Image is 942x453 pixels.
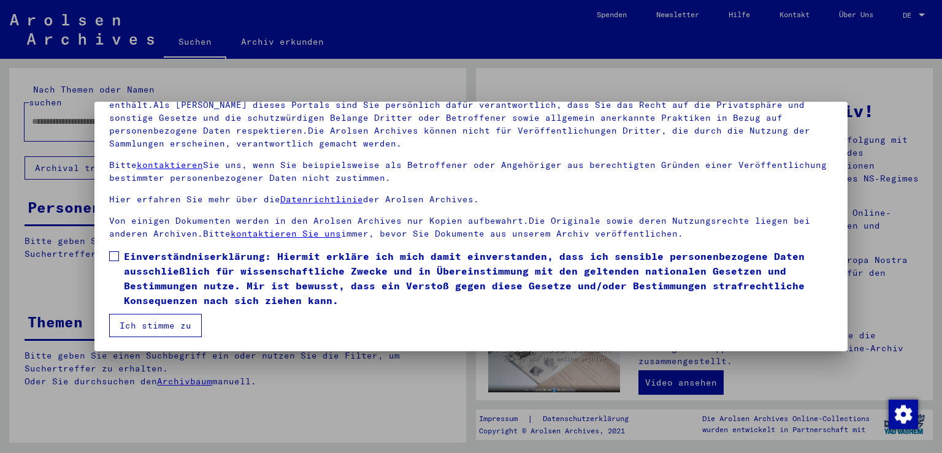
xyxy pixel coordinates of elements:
[109,314,202,337] button: Ich stimme zu
[109,193,833,206] p: Hier erfahren Sie mehr über die der Arolsen Archives.
[109,86,833,150] p: Bitte beachten Sie, dass dieses Portal über NS - Verfolgte sensible Daten zu identifizierten oder...
[109,215,833,240] p: Von einigen Dokumenten werden in den Arolsen Archives nur Kopien aufbewahrt.Die Originale sowie d...
[124,249,833,308] span: Einverständniserklärung: Hiermit erkläre ich mich damit einverstanden, dass ich sensible personen...
[280,194,363,205] a: Datenrichtlinie
[109,159,833,185] p: Bitte Sie uns, wenn Sie beispielsweise als Betroffener oder Angehöriger aus berechtigten Gründen ...
[889,400,918,429] img: Zustimmung ändern
[231,228,341,239] a: kontaktieren Sie uns
[137,159,203,170] a: kontaktieren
